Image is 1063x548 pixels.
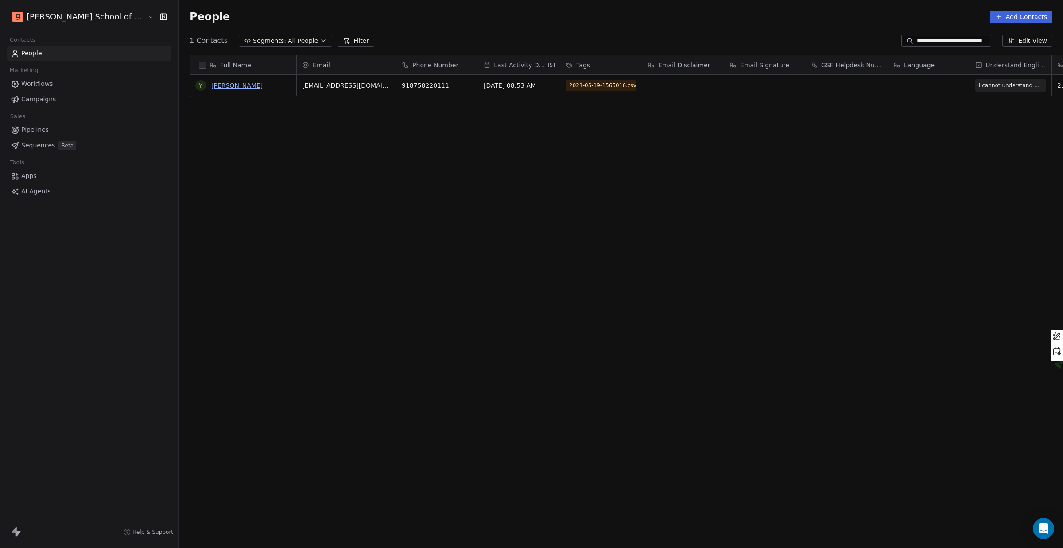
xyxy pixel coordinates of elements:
[6,64,42,77] span: Marketing
[7,184,171,199] a: AI Agents
[313,61,330,69] span: Email
[27,11,146,23] span: [PERSON_NAME] School of Finance LLP
[302,81,391,90] span: [EMAIL_ADDRESS][DOMAIN_NAME]
[560,55,642,74] div: Tags
[7,46,171,61] a: People
[21,79,53,89] span: Workflows
[821,61,882,69] span: GSF Helpdesk Number
[7,123,171,137] a: Pipelines
[642,55,724,74] div: Email Disclaimer
[7,138,171,153] a: SequencesBeta
[253,36,286,46] span: Segments:
[985,61,1046,69] span: Understand English?
[402,81,473,90] span: 918758220111
[548,62,556,69] span: IST
[1033,518,1054,539] div: Open Intercom Messenger
[888,55,970,74] div: Language
[484,81,555,90] span: [DATE] 08:53 AM
[21,125,49,135] span: Pipelines
[220,61,251,69] span: Full Name
[7,77,171,91] a: Workflows
[979,81,1043,90] span: I cannot understand English
[478,55,560,74] div: Last Activity DateIST
[806,55,888,74] div: GSF Helpdesk Number
[190,75,297,517] div: grid
[6,156,28,169] span: Tools
[576,61,590,69] span: Tags
[990,11,1052,23] button: Add Contacts
[566,80,636,91] span: 2021-05-19-1565016.csv
[1002,35,1052,47] button: Edit View
[21,141,55,150] span: Sequences
[904,61,935,69] span: Language
[21,171,37,181] span: Apps
[338,35,374,47] button: Filter
[724,55,806,74] div: Email Signature
[21,187,51,196] span: AI Agents
[7,169,171,183] a: Apps
[11,9,142,24] button: [PERSON_NAME] School of Finance LLP
[6,110,29,123] span: Sales
[494,61,546,69] span: Last Activity Date
[21,95,56,104] span: Campaigns
[297,55,396,74] div: Email
[6,33,39,46] span: Contacts
[211,82,263,89] a: [PERSON_NAME]
[396,55,478,74] div: Phone Number
[190,10,230,23] span: People
[132,529,173,536] span: Help & Support
[58,141,76,150] span: Beta
[970,55,1051,74] div: Understand English?
[21,49,42,58] span: People
[7,92,171,107] a: Campaigns
[190,35,228,46] span: 1 Contacts
[190,55,296,74] div: Full Name
[12,12,23,22] img: Goela%20School%20Logos%20(4).png
[124,529,173,536] a: Help & Support
[412,61,458,69] span: Phone Number
[658,61,710,69] span: Email Disclaimer
[199,81,203,90] div: Y
[740,61,789,69] span: Email Signature
[288,36,318,46] span: All People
